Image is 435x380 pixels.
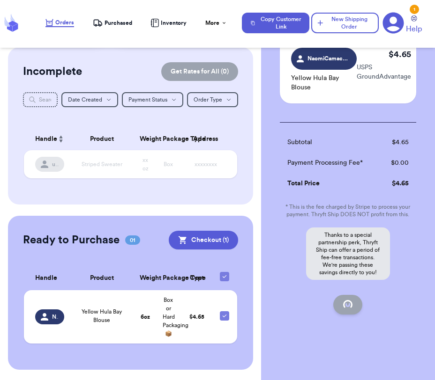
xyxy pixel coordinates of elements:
td: $ 4.65 [380,132,416,153]
span: NaomiCamacho [307,54,348,63]
p: * This is the fee charged by Stripe to process your payment. Thryft Ship DOES NOT profit from this. [280,203,416,218]
span: NaomiCamacho [52,313,59,321]
span: username [52,161,59,168]
th: Weight [134,128,157,150]
span: Purchased [105,19,132,27]
th: Product [70,266,134,290]
th: Cost [180,266,214,290]
td: $ 4.65 [380,173,416,194]
td: Payment Processing Fee* [280,153,380,173]
a: Purchased [93,18,132,28]
button: Order Type [187,92,238,107]
span: Yellow Hula Bay Blouse [82,309,122,323]
span: Help [406,23,422,35]
div: More [205,19,227,27]
span: 01 [125,235,140,245]
strong: 6 oz [141,314,150,320]
span: xxxxxxxx [195,161,217,167]
span: Date Created [68,97,102,102]
p: Yellow Hula Bay Blouse [291,73,357,92]
span: Payment Status [128,97,167,102]
p: USPS GroundAdvantage [357,63,411,81]
span: $ 4.65 [189,314,204,320]
h2: Incomplete [23,64,82,79]
td: $ 0.00 [380,153,416,173]
button: Checkout (1) [169,231,238,249]
th: Product [70,128,134,150]
div: 1 [410,5,419,14]
a: Orders [45,19,74,27]
span: Order Type [194,97,222,102]
span: Handle [35,134,57,144]
th: Weight [134,266,157,290]
p: Thanks to a special partnership perk, Thryft Ship can offer a period of fee-free transactions. We... [306,227,390,280]
span: Inventory [161,19,187,27]
button: Sort ascending [57,133,65,145]
span: xx oz [142,157,149,171]
th: Package Type [157,266,180,290]
span: Handle [35,273,57,283]
button: Get Rates for All (0) [161,62,238,81]
button: Date Created [61,92,118,107]
th: Address [180,128,237,150]
span: Striped Sweater [82,161,122,167]
button: New Shipping Order [311,13,379,33]
span: Box or Hard Packaging 📦 [163,297,188,336]
button: Copy Customer Link [242,13,309,33]
span: Orders [55,19,74,26]
span: Box [164,161,173,167]
td: Total Price [280,173,380,194]
input: Search [23,92,58,107]
td: Subtotal [280,132,380,153]
p: $ 4.65 [389,48,411,61]
h2: Ready to Purchase [23,233,120,248]
button: Payment Status [122,92,183,107]
th: Package Type [157,128,180,150]
a: Inventory [150,19,187,27]
a: Help [406,15,422,35]
a: 1 [382,12,404,34]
